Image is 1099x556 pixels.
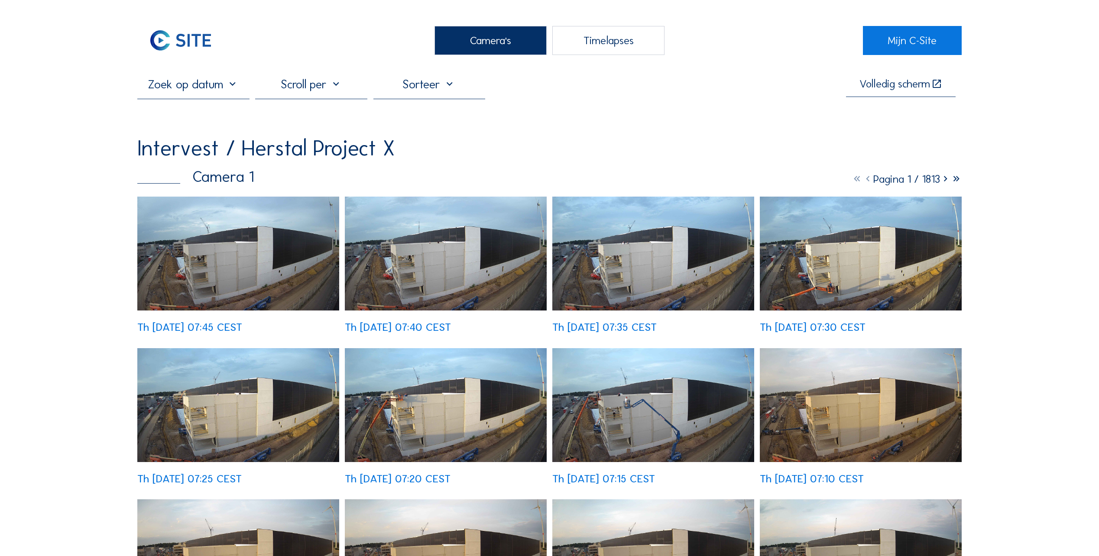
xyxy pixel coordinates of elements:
[552,473,655,484] div: Th [DATE] 07:15 CEST
[873,172,940,186] span: Pagina 1 / 1813
[137,169,254,184] div: Camera 1
[137,77,250,91] input: Zoek op datum 󰅀
[137,197,339,310] img: image_52555298
[137,348,339,462] img: image_52554790
[552,348,754,462] img: image_52554507
[137,322,242,333] div: Th [DATE] 07:45 CEST
[345,197,547,310] img: image_52555157
[552,26,665,55] div: Timelapses
[760,322,866,333] div: Th [DATE] 07:30 CEST
[859,78,930,90] div: Volledig scherm
[760,348,962,462] img: image_52554370
[434,26,547,55] div: Camera's
[345,473,451,484] div: Th [DATE] 07:20 CEST
[137,26,224,55] img: C-SITE Logo
[345,322,451,333] div: Th [DATE] 07:40 CEST
[137,473,242,484] div: Th [DATE] 07:25 CEST
[137,26,236,55] a: C-SITE Logo
[137,137,395,159] div: Intervest / Herstal Project X
[760,473,864,484] div: Th [DATE] 07:10 CEST
[345,348,547,462] img: image_52554651
[863,26,962,55] a: Mijn C-Site
[552,197,754,310] img: image_52555092
[552,322,657,333] div: Th [DATE] 07:35 CEST
[760,197,962,310] img: image_52554944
